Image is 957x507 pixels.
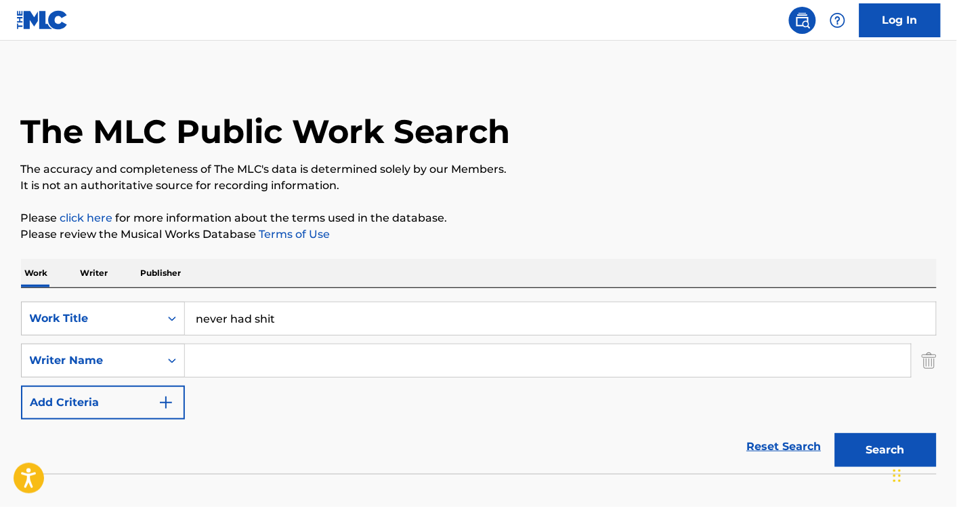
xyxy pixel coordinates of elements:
p: Please review the Musical Works Database [21,226,937,243]
iframe: Chat Widget [889,442,957,507]
p: Publisher [137,259,186,287]
p: Writer [77,259,112,287]
div: Help [824,7,851,34]
div: Work Title [30,310,152,327]
a: Reset Search [740,432,828,462]
div: Writer Name [30,352,152,369]
a: Terms of Use [257,228,331,241]
img: MLC Logo [16,10,68,30]
p: Work [21,259,52,287]
form: Search Form [21,302,937,474]
p: It is not an authoritative source for recording information. [21,178,937,194]
img: help [830,12,846,28]
p: Please for more information about the terms used in the database. [21,210,937,226]
h1: The MLC Public Work Search [21,111,511,152]
a: click here [60,211,113,224]
button: Add Criteria [21,386,185,420]
a: Public Search [789,7,816,34]
div: Drag [893,455,901,496]
a: Log In [859,3,941,37]
p: The accuracy and completeness of The MLC's data is determined solely by our Members. [21,161,937,178]
img: search [794,12,811,28]
img: Delete Criterion [922,344,937,378]
button: Search [835,433,937,467]
img: 9d2ae6d4665cec9f34b9.svg [158,394,174,411]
